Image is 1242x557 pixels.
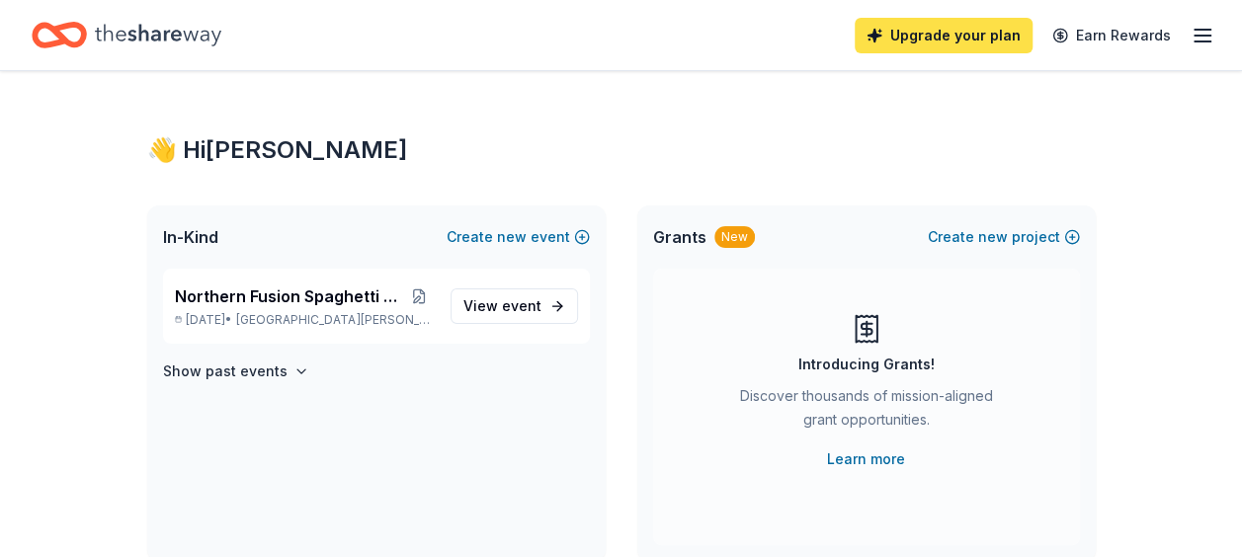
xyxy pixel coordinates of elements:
[827,447,905,471] a: Learn more
[236,312,434,328] span: [GEOGRAPHIC_DATA][PERSON_NAME], [GEOGRAPHIC_DATA]
[1040,18,1183,53] a: Earn Rewards
[163,225,218,249] span: In-Kind
[714,226,755,248] div: New
[502,297,541,314] span: event
[175,312,435,328] p: [DATE] •
[463,294,541,318] span: View
[653,225,706,249] span: Grants
[447,225,590,249] button: Createnewevent
[497,225,527,249] span: new
[163,359,309,383] button: Show past events
[32,12,221,58] a: Home
[175,284,404,308] span: Northern Fusion Spaghetti Fundraiser
[798,353,935,376] div: Introducing Grants!
[732,384,1001,439] div: Discover thousands of mission-aligned grant opportunities.
[163,359,288,383] h4: Show past events
[978,225,1008,249] span: new
[147,134,1096,166] div: 👋 Hi [PERSON_NAME]
[928,225,1080,249] button: Createnewproject
[451,288,578,324] a: View event
[855,18,1033,53] a: Upgrade your plan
